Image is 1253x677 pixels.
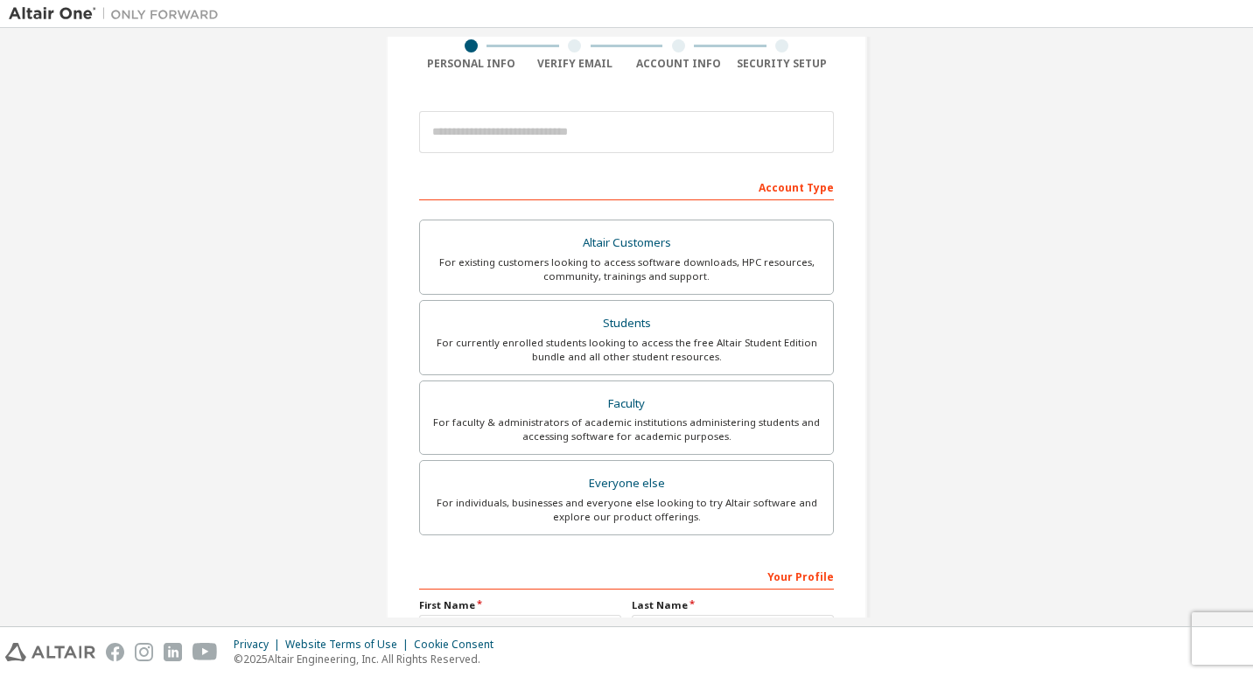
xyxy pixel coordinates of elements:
[164,643,182,661] img: linkedin.svg
[285,638,414,652] div: Website Terms of Use
[430,255,822,283] div: For existing customers looking to access software downloads, HPC resources, community, trainings ...
[430,496,822,524] div: For individuals, businesses and everyone else looking to try Altair software and explore our prod...
[626,57,731,71] div: Account Info
[234,638,285,652] div: Privacy
[523,57,627,71] div: Verify Email
[135,643,153,661] img: instagram.svg
[419,57,523,71] div: Personal Info
[430,231,822,255] div: Altair Customers
[234,652,504,667] p: © 2025 Altair Engineering, Inc. All Rights Reserved.
[414,638,504,652] div: Cookie Consent
[731,57,835,71] div: Security Setup
[9,5,227,23] img: Altair One
[419,562,834,590] div: Your Profile
[430,415,822,443] div: For faculty & administrators of academic institutions administering students and accessing softwa...
[106,643,124,661] img: facebook.svg
[419,172,834,200] div: Account Type
[632,598,834,612] label: Last Name
[430,471,822,496] div: Everyone else
[430,311,822,336] div: Students
[430,336,822,364] div: For currently enrolled students looking to access the free Altair Student Edition bundle and all ...
[419,598,621,612] label: First Name
[430,392,822,416] div: Faculty
[5,643,95,661] img: altair_logo.svg
[192,643,218,661] img: youtube.svg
